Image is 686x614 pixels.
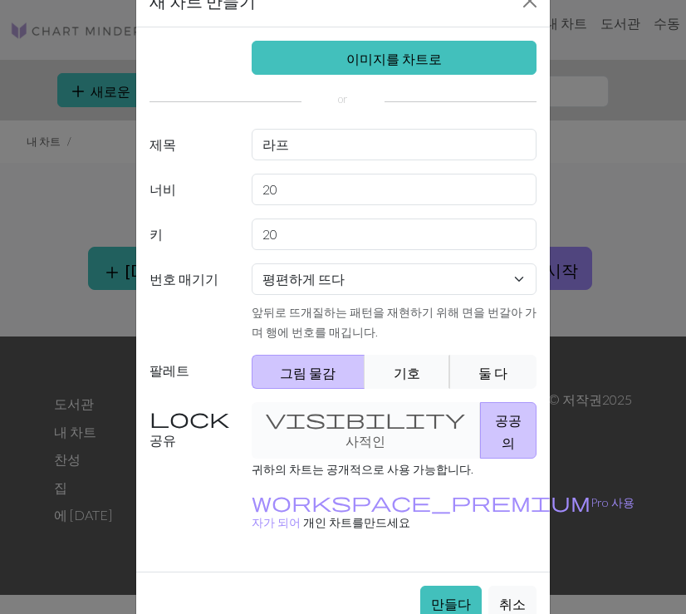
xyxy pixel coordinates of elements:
font: 귀하의 차트는 공개적으로 사용 가능합니다. [252,462,473,476]
button: 둘 다 [449,355,537,389]
font: 개인 차트를 [303,515,364,529]
font: 제목 [149,136,176,152]
span: workspace_premium [252,490,590,513]
font: 키 [149,226,163,242]
button: 공공의 [480,402,537,459]
button: 그림 물감 [252,355,366,389]
font: 그림 물감 [280,365,336,381]
font: 너비 [149,181,176,197]
font: 팔레트 [149,362,189,378]
a: Pro 사용자가 되어 [252,495,635,529]
font: 공공의 [495,412,522,450]
font: 취소 [499,596,526,612]
font: 번호 매기기 [149,271,218,287]
font: 둘 다 [478,365,507,381]
font: 만드세요 [364,515,410,529]
font: 이미지를 차트로 [346,51,442,66]
font: 만들다 [431,596,471,612]
font: 공유 [149,432,176,448]
font: 기호 [394,365,420,381]
a: 이미지를 차트로 [252,41,537,75]
button: 기호 [365,355,450,389]
font: 앞뒤로 뜨개질하는 패턴을 재현하기 위해 면을 번갈아 가며 행에 번호를 매깁니다. [252,305,537,339]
